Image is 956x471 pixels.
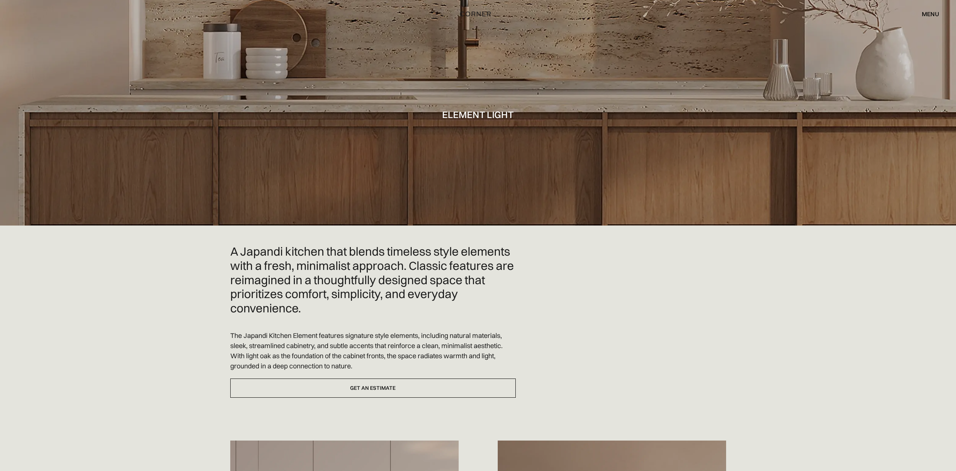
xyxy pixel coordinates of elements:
[230,244,516,315] h2: A Japandi kitchen that blends timeless style elements with a fresh, minimalist approach. Classic ...
[443,9,513,19] a: home
[230,379,516,398] a: Get an estimate
[442,109,514,120] h1: Element Light
[922,11,939,17] div: menu
[914,8,939,20] div: menu
[230,330,516,371] p: The Japandi Kitchen Element features signature style elements, including natural materials, sleek...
